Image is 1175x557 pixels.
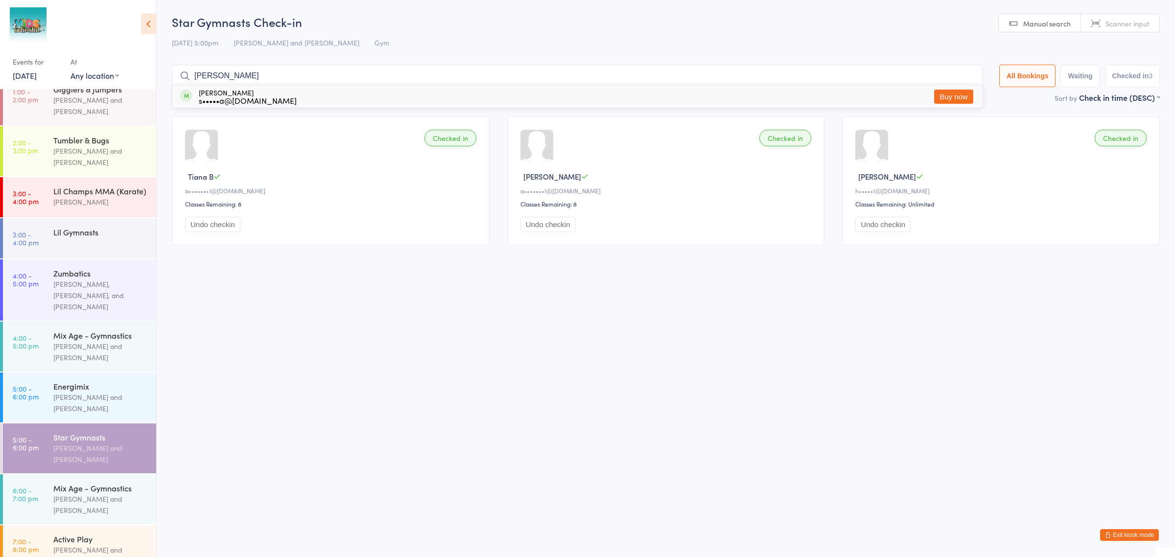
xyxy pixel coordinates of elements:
a: 6:00 -7:00 pmMix Age - Gymnastics[PERSON_NAME] and [PERSON_NAME] [3,474,156,524]
time: 6:00 - 7:00 pm [13,487,38,502]
div: [PERSON_NAME] and [PERSON_NAME] [53,341,148,363]
div: [PERSON_NAME] [53,196,148,208]
time: 5:00 - 6:00 pm [13,385,39,400]
div: Lil Gymnasts [53,227,148,237]
input: Search [172,65,983,87]
div: Any location [70,70,119,81]
div: a•••••••1@[DOMAIN_NAME] [185,186,479,195]
div: Tumbler & Bugs [53,135,148,145]
span: [PERSON_NAME] [523,171,581,182]
a: 3:00 -4:00 pmLil Gymnasts [3,218,156,258]
button: Undo checkin [185,217,240,232]
a: 3:00 -4:00 pmLil Champs MMA (Karate)[PERSON_NAME] [3,177,156,217]
div: Star Gymnasts [53,432,148,442]
button: Undo checkin [855,217,911,232]
div: a•••••••1@[DOMAIN_NAME] [520,186,815,195]
img: Kids Unlimited - Jumeirah Park [10,7,47,44]
button: Buy now [934,90,973,104]
a: [DATE] [13,70,37,81]
button: Undo checkin [520,217,576,232]
div: Mix Age - Gymnastics [53,483,148,493]
span: Scanner input [1105,19,1150,28]
a: 4:00 -5:00 pmMix Age - Gymnastics[PERSON_NAME] and [PERSON_NAME] [3,322,156,371]
time: 3:00 - 4:00 pm [13,231,39,246]
div: Energimix [53,381,148,392]
div: At [70,54,119,70]
div: Zumbatics [53,268,148,278]
span: Gym [375,38,389,47]
div: Active Play [53,534,148,544]
a: 5:00 -6:00 pmEnergimix[PERSON_NAME] and [PERSON_NAME] [3,372,156,422]
div: [PERSON_NAME] and [PERSON_NAME] [53,145,148,168]
time: 4:00 - 5:00 pm [13,272,39,287]
div: Checked in [1095,130,1147,146]
div: Mix Age - Gymnastics [53,330,148,341]
div: Lil Champs MMA (Karate) [53,186,148,196]
h2: Star Gymnasts Check-in [172,14,1160,30]
div: [PERSON_NAME], [PERSON_NAME], and [PERSON_NAME] [53,278,148,312]
div: [PERSON_NAME] [199,89,297,104]
time: 1:00 - 2:00 pm [13,88,38,103]
label: Sort by [1055,93,1077,103]
button: Exit kiosk mode [1100,529,1159,541]
div: Classes Remaining: 8 [520,200,815,208]
a: 4:00 -5:00 pmZumbatics[PERSON_NAME], [PERSON_NAME], and [PERSON_NAME] [3,259,156,321]
div: Checked in [424,130,476,146]
div: 3 [1149,72,1152,80]
div: h•••••1@[DOMAIN_NAME] [855,186,1150,195]
div: s•••••a@[DOMAIN_NAME] [199,96,297,104]
button: Waiting [1060,65,1100,87]
span: Tiana B [188,171,213,182]
time: 2:00 - 3:00 pm [13,139,38,154]
time: 5:00 - 6:00 pm [13,436,39,451]
div: [PERSON_NAME] and [PERSON_NAME] [53,493,148,516]
div: Classes Remaining: 8 [185,200,479,208]
span: Manual search [1023,19,1071,28]
time: 7:00 - 8:00 pm [13,537,39,553]
div: Events for [13,54,61,70]
a: 5:00 -6:00 pmStar Gymnasts[PERSON_NAME] and [PERSON_NAME] [3,423,156,473]
span: [PERSON_NAME] and [PERSON_NAME] [234,38,359,47]
div: Gigglers & Jumpers [53,84,148,94]
a: 1:00 -2:00 pmGigglers & Jumpers[PERSON_NAME] and [PERSON_NAME] [3,75,156,125]
div: [PERSON_NAME] and [PERSON_NAME] [53,392,148,414]
time: 3:00 - 4:00 pm [13,189,39,205]
div: [PERSON_NAME] and [PERSON_NAME] [53,94,148,117]
button: Checked in3 [1105,65,1160,87]
div: Check in time (DESC) [1079,92,1160,103]
time: 4:00 - 5:00 pm [13,334,39,349]
span: [DATE] 5:00pm [172,38,218,47]
button: All Bookings [999,65,1056,87]
div: Checked in [759,130,811,146]
div: Classes Remaining: Unlimited [855,200,1150,208]
a: 2:00 -3:00 pmTumbler & Bugs[PERSON_NAME] and [PERSON_NAME] [3,126,156,176]
span: [PERSON_NAME] [858,171,916,182]
div: [PERSON_NAME] and [PERSON_NAME] [53,442,148,465]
